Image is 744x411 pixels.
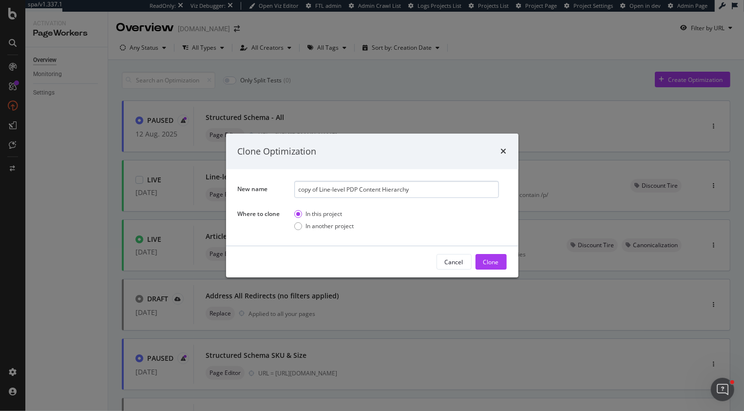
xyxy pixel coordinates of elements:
[476,254,507,270] button: Clone
[294,210,354,218] div: In this project
[226,134,518,278] div: modal
[238,145,317,158] div: Clone Optimization
[445,258,463,266] div: Cancel
[238,210,286,232] label: Where to clone
[711,378,734,401] iframe: Intercom live chat
[501,145,507,158] div: times
[306,210,343,218] div: In this project
[306,222,354,230] div: In another project
[238,185,286,196] label: New name
[483,258,499,266] div: Clone
[294,222,354,230] div: In another project
[437,254,472,270] button: Cancel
